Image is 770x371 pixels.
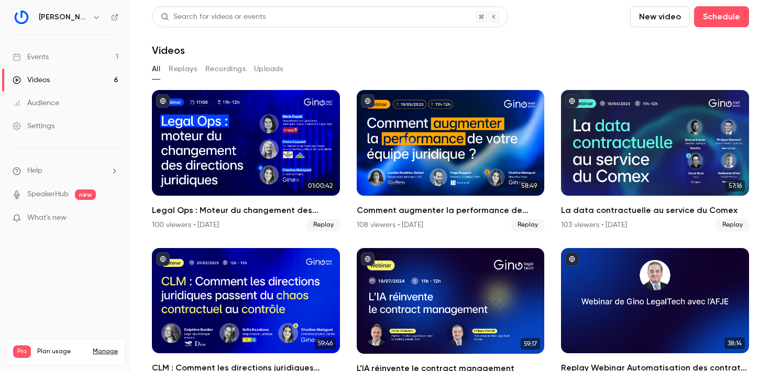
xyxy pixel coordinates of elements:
[169,61,197,77] button: Replays
[307,219,340,231] span: Replay
[161,12,266,23] div: Search for videos or events
[630,6,690,27] button: New video
[205,61,246,77] button: Recordings
[565,94,579,108] button: published
[156,94,170,108] button: published
[561,220,627,230] div: 103 viewers • [DATE]
[13,165,118,176] li: help-dropdown-opener
[152,220,219,230] div: 100 viewers • [DATE]
[561,90,749,231] a: 57:16La data contractuelle au service du Comex103 viewers • [DATE]Replay
[39,12,88,23] h6: [PERSON_NAME]
[561,204,749,217] h2: La data contractuelle au service du Comex
[156,252,170,266] button: published
[511,219,544,231] span: Replay
[561,90,749,231] li: La data contractuelle au service du Comex
[315,338,336,349] span: 59:46
[521,338,540,350] span: 59:17
[152,6,749,365] section: Videos
[13,9,30,26] img: Gino LegalTech
[357,204,545,217] h2: Comment augmenter la performance de votre équipe juridique ?
[361,94,375,108] button: published
[152,90,340,231] li: Legal Ops : Moteur du changement des directions juridiques
[13,121,54,131] div: Settings
[357,90,545,231] li: Comment augmenter la performance de votre équipe juridique ?
[152,204,340,217] h2: Legal Ops : Moteur du changement des directions juridiques
[13,75,50,85] div: Videos
[13,98,59,108] div: Audience
[361,252,375,266] button: published
[725,180,745,192] span: 57:16
[27,212,67,223] span: What's new
[724,338,745,349] span: 38:14
[13,345,31,358] span: Pro
[152,90,340,231] a: 01:00:42Legal Ops : Moteur du changement des directions juridiques100 viewers • [DATE]Replay
[565,252,579,266] button: published
[152,61,160,77] button: All
[716,219,749,231] span: Replay
[694,6,749,27] button: Schedule
[254,61,283,77] button: Uploads
[305,180,336,192] span: 01:00:42
[357,220,423,230] div: 108 viewers • [DATE]
[152,44,185,57] h1: Videos
[13,52,49,62] div: Events
[75,189,96,200] span: new
[518,180,540,192] span: 58:49
[93,347,118,356] a: Manage
[27,189,69,200] a: SpeakerHub
[27,165,42,176] span: Help
[357,90,545,231] a: 58:49Comment augmenter la performance de votre équipe juridique ?108 viewers • [DATE]Replay
[37,347,86,356] span: Plan usage
[106,213,118,223] iframe: Noticeable Trigger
